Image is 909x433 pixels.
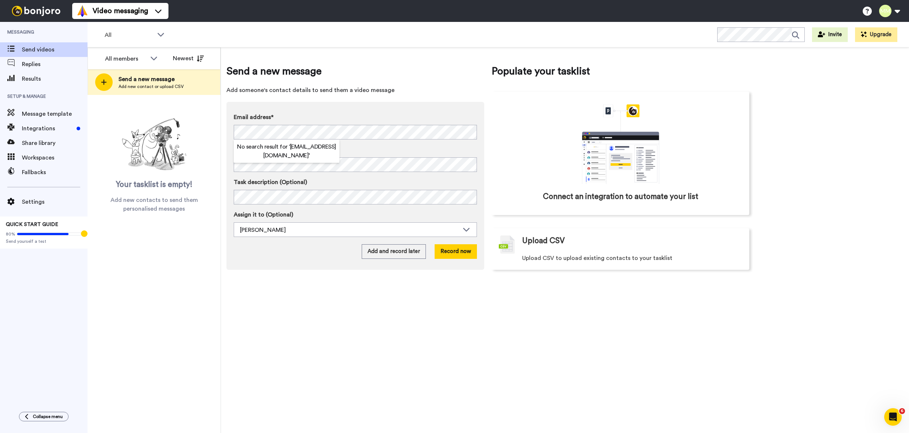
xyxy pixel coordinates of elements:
button: Record now [435,244,477,259]
span: Add someone's contact details to send them a video message [226,86,484,95]
button: Newest [167,51,209,66]
button: Upgrade [855,27,897,42]
span: Populate your tasklist [492,64,749,78]
span: Collapse menu [33,414,63,419]
span: Integrations [22,124,74,133]
span: Your tasklist is empty! [116,179,193,190]
label: Email address* [234,113,477,122]
h2: No search result for ‘ [EMAIL_ADDRESS][DOMAIN_NAME] ’ [234,142,339,160]
span: Add new contact or upload CSV [119,84,184,89]
span: Share library [22,139,88,147]
span: Send yourself a test [6,238,82,244]
div: Tooltip anchor [81,230,88,237]
img: vm-color.svg [77,5,88,17]
span: Results [22,74,88,83]
span: Send a new message [226,64,484,78]
span: QUICK START GUIDE [6,222,58,227]
span: Add new contacts to send them personalised messages [98,196,210,213]
span: Fallbacks [22,168,88,177]
span: 80% [6,231,15,237]
label: Assign it to (Optional) [234,210,477,219]
span: Upload CSV to upload existing contacts to your tasklist [522,254,672,263]
button: Invite [812,27,848,42]
span: Video messaging [93,6,148,16]
span: Settings [22,198,88,206]
span: Message template [22,110,88,118]
span: All [105,31,154,39]
img: csv-grey.png [499,235,515,254]
span: Upload CSV [522,235,565,246]
span: Replies [22,60,88,69]
img: ready-set-action.png [118,115,191,174]
div: All members [105,54,147,63]
iframe: Intercom live chat [884,408,902,426]
button: Collapse menu [19,412,69,421]
div: animation [566,104,675,184]
div: [PERSON_NAME] [240,226,459,234]
label: Task description (Optional) [234,178,477,187]
span: Send a new message [119,75,184,84]
img: bj-logo-header-white.svg [9,6,63,16]
span: Send videos [22,45,88,54]
span: Connect an integration to automate your list [543,191,698,202]
span: 6 [899,408,905,414]
button: Add and record later [362,244,426,259]
span: Workspaces [22,153,88,162]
